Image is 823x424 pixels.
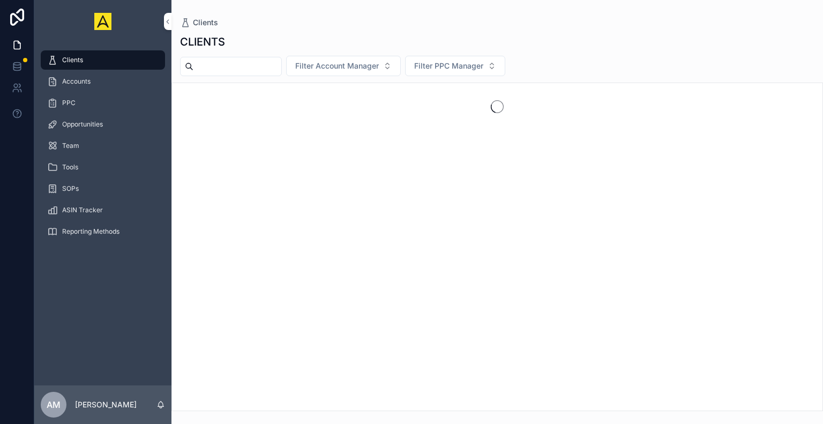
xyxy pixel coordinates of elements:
[41,222,165,241] a: Reporting Methods
[41,179,165,198] a: SOPs
[41,200,165,220] a: ASIN Tracker
[414,61,483,71] span: Filter PPC Manager
[62,163,78,172] span: Tools
[62,227,119,236] span: Reporting Methods
[41,158,165,177] a: Tools
[41,50,165,70] a: Clients
[62,56,83,64] span: Clients
[75,399,137,410] p: [PERSON_NAME]
[62,77,91,86] span: Accounts
[405,56,505,76] button: Select Button
[62,142,79,150] span: Team
[295,61,379,71] span: Filter Account Manager
[180,17,218,28] a: Clients
[41,136,165,155] a: Team
[41,72,165,91] a: Accounts
[41,93,165,113] a: PPC
[94,13,111,30] img: App logo
[62,184,79,193] span: SOPs
[62,206,103,214] span: ASIN Tracker
[47,398,61,411] span: AM
[180,34,225,49] h1: CLIENTS
[62,99,76,107] span: PPC
[41,115,165,134] a: Opportunities
[62,120,103,129] span: Opportunities
[193,17,218,28] span: Clients
[34,43,171,255] div: scrollable content
[286,56,401,76] button: Select Button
